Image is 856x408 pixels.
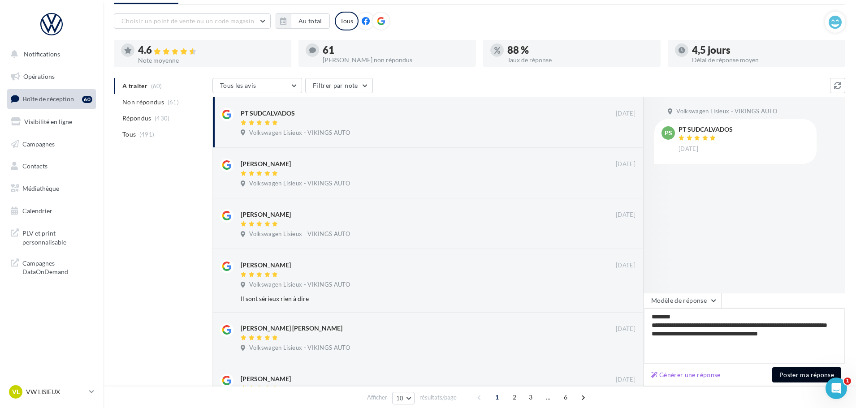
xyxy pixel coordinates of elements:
button: Au total [291,13,330,29]
div: [PERSON_NAME] non répondus [323,57,469,63]
button: Choisir un point de vente ou un code magasin [114,13,271,29]
span: Volkswagen Lisieux - VIKINGS AUTO [249,180,350,188]
a: Opérations [5,67,98,86]
p: VW LISIEUX [26,387,86,396]
span: Calendrier [22,207,52,215]
div: 4,5 jours [692,45,838,55]
span: 1 [844,378,851,385]
span: Volkswagen Lisieux - VIKINGS AUTO [676,107,777,116]
span: Non répondus [122,98,164,107]
div: Taux de réponse [507,57,653,63]
span: Choisir un point de vente ou un code magasin [121,17,254,25]
span: 2 [507,390,522,404]
div: [PERSON_NAME] [241,261,291,270]
a: Boîte de réception60 [5,89,98,108]
span: 6 [558,390,573,404]
span: résultats/page [419,393,457,402]
a: PLV et print personnalisable [5,223,98,250]
span: [DATE] [616,211,636,219]
span: [DATE] [616,110,636,118]
button: Au total [276,13,330,29]
span: Volkswagen Lisieux - VIKINGS AUTO [249,281,350,289]
div: PT SUDCALVADOS [241,109,295,118]
span: Volkswagen Lisieux - VIKINGS AUTO [249,129,350,137]
div: 88 % [507,45,653,55]
iframe: Intercom live chat [826,378,847,399]
span: (61) [168,99,179,106]
span: Volkswagen Lisieux - VIKINGS AUTO [249,344,350,352]
span: [DATE] [616,325,636,333]
span: [DATE] [616,262,636,270]
button: Modèle de réponse [644,293,722,308]
a: Campagnes [5,135,98,154]
span: [DATE] [679,145,698,153]
a: Contacts [5,157,98,176]
span: Volkswagen Lisieux - VIKINGS AUTO [249,230,350,238]
div: 61 [323,45,469,55]
span: PS [665,129,672,137]
div: [PERSON_NAME] [241,159,291,168]
span: Afficher [367,393,387,402]
span: PLV et print personnalisable [22,227,92,246]
span: Boîte de réception [23,95,74,103]
span: Médiathèque [22,185,59,192]
span: 3 [523,390,538,404]
button: Poster ma réponse [772,367,841,382]
span: Répondus [122,114,151,123]
a: Médiathèque [5,179,98,198]
a: Visibilité en ligne [5,112,98,131]
span: Campagnes [22,140,55,147]
div: [PERSON_NAME] [241,210,291,219]
span: Tous les avis [220,82,256,89]
button: 10 [392,392,415,404]
div: Délai de réponse moyen [692,57,838,63]
span: Notifications [24,50,60,58]
div: [PERSON_NAME] [241,374,291,383]
a: Campagnes DataOnDemand [5,253,98,280]
span: ... [541,390,555,404]
span: Opérations [23,73,55,80]
button: Filtrer par note [305,78,373,93]
span: 10 [396,395,404,402]
div: 60 [82,96,92,103]
button: Générer une réponse [648,369,724,380]
div: PT SUDCALVADOS [679,126,733,133]
button: Tous les avis [212,78,302,93]
span: Campagnes DataOnDemand [22,257,92,276]
a: VL VW LISIEUX [7,383,96,400]
a: Calendrier [5,202,98,220]
div: [PERSON_NAME] [PERSON_NAME] [241,324,342,333]
button: Notifications [5,45,94,64]
span: [DATE] [616,376,636,384]
div: Tous [335,12,359,30]
div: Note moyenne [138,57,284,64]
span: 1 [490,390,504,404]
span: Contacts [22,162,48,170]
div: Il sont sérieux rien à dire [241,294,577,303]
span: Visibilité en ligne [24,118,72,125]
div: 4.6 [138,45,284,56]
span: VL [12,387,20,396]
span: (491) [139,131,155,138]
span: [DATE] [616,160,636,168]
span: (430) [155,115,170,122]
span: Tous [122,130,136,139]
